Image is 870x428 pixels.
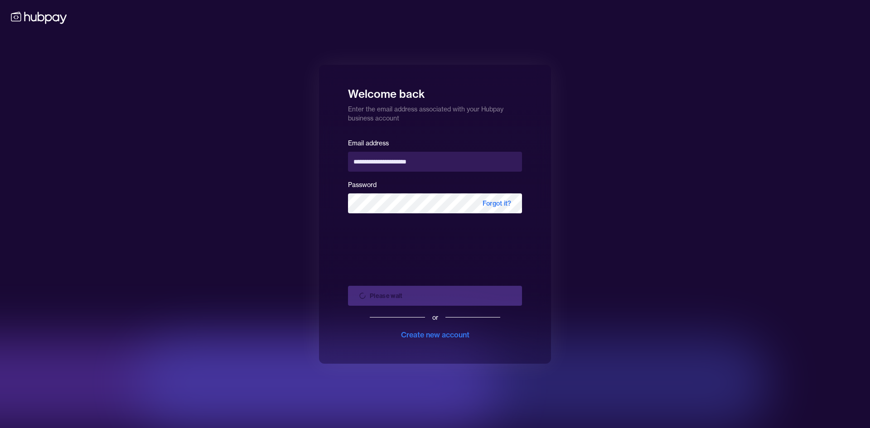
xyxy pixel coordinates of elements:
[472,193,522,213] span: Forgot it?
[348,81,522,101] h1: Welcome back
[348,181,377,189] label: Password
[348,139,389,147] label: Email address
[401,329,469,340] div: Create new account
[348,101,522,123] p: Enter the email address associated with your Hubpay business account
[432,313,438,322] div: or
